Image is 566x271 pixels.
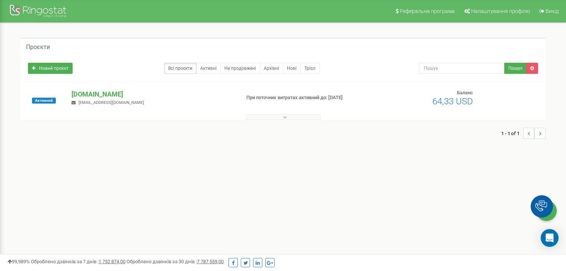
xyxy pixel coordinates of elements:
span: Баланс [457,90,473,95]
span: Оброблено дзвінків за 30 днів : [127,259,224,264]
span: 99,989% [7,259,30,264]
u: 1 752 874,00 [99,259,125,264]
span: Активний [32,98,56,104]
a: Нові [283,63,301,74]
a: Новий проєкт [28,63,73,74]
u: 7 787 559,00 [197,259,224,264]
span: Налаштування профілю [471,8,530,14]
a: Не продовжені [220,63,260,74]
span: Вихід [546,8,559,14]
div: Open Intercom Messenger [541,229,559,247]
nav: ... [501,120,546,146]
a: Всі проєкти [164,63,196,74]
a: Тріал [300,63,320,74]
span: 1 - 1 of 1 [501,128,523,139]
span: Оброблено дзвінків за 7 днів : [31,259,125,264]
input: Пошук [419,63,505,74]
button: Пошук [504,63,527,74]
span: [EMAIL_ADDRESS][DOMAIN_NAME] [79,100,144,105]
h5: Проєкти [26,44,50,50]
span: 64,33 USD [432,96,473,107]
span: Реферальна програма [400,8,455,14]
a: Архівні [260,63,283,74]
p: [DOMAIN_NAME] [71,89,234,99]
a: Активні [196,63,221,74]
p: При поточних витратах активний до: [DATE] [246,94,365,101]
